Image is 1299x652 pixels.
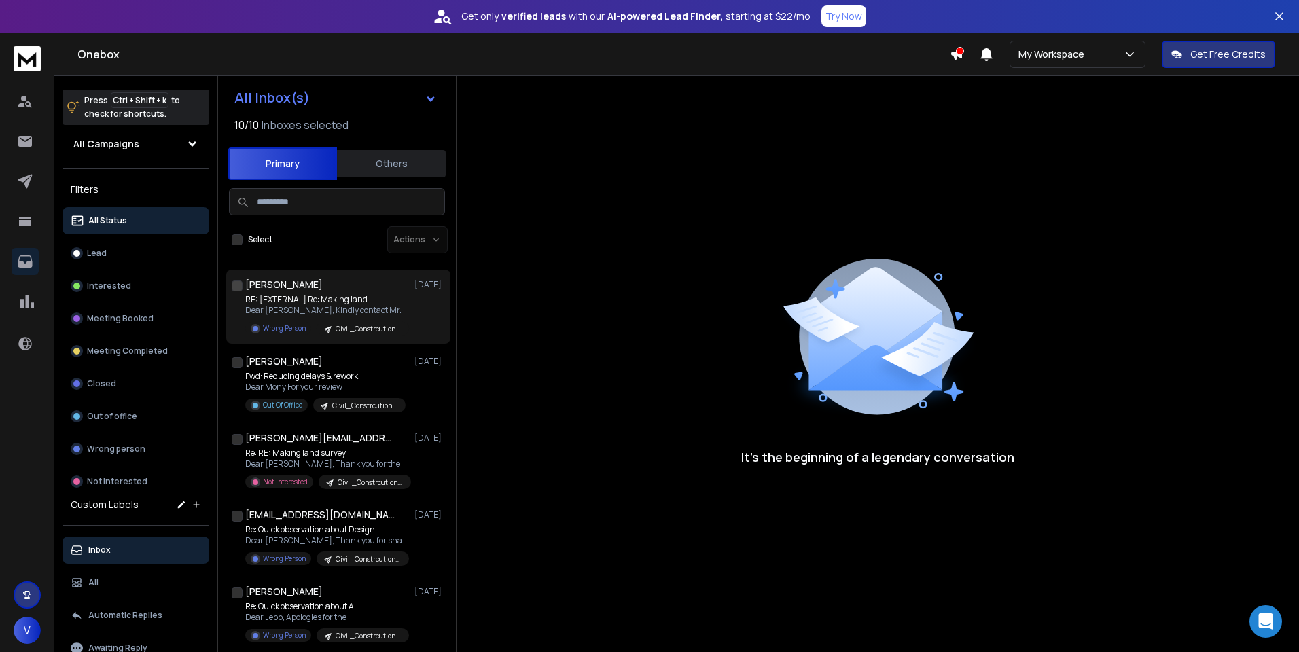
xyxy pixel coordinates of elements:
p: Not Interested [263,477,308,487]
span: 10 / 10 [234,117,259,133]
button: V [14,617,41,644]
h1: [PERSON_NAME] [245,585,323,598]
p: [DATE] [414,356,445,367]
button: All Status [63,207,209,234]
p: [DATE] [414,279,445,290]
img: logo [14,46,41,71]
h3: Filters [63,180,209,199]
p: Wrong Person [263,554,306,564]
p: [DATE] [414,433,445,443]
button: All Campaigns [63,130,209,158]
p: My Workspace [1018,48,1090,61]
button: All Inbox(s) [224,84,448,111]
p: Dear [PERSON_NAME], Thank you for sharing [245,535,408,546]
button: Try Now [821,5,866,27]
button: Out of office [63,403,209,430]
h1: All Inbox(s) [234,91,310,105]
p: Dear Jebb, Apologies for the [245,612,408,623]
strong: AI-powered Lead Finder, [607,10,723,23]
p: Meeting Completed [87,346,168,357]
button: Not Interested [63,468,209,495]
p: Out Of Office [263,400,302,410]
strong: verified leads [501,10,566,23]
p: Fwd: Reducing delays & rework [245,371,406,382]
p: All [88,577,99,588]
p: Inbox [88,545,111,556]
p: Out of office [87,411,137,422]
h1: [PERSON_NAME][EMAIL_ADDRESS][DOMAIN_NAME] [245,431,395,445]
button: Interested [63,272,209,300]
h3: Custom Labels [71,498,139,511]
button: Inbox [63,537,209,564]
button: Meeting Booked [63,305,209,332]
h1: Onebox [77,46,950,62]
label: Select [248,234,272,245]
p: RE: [EXTERNAL] Re: Making land [245,294,408,305]
div: Open Intercom Messenger [1249,605,1282,638]
span: Ctrl + Shift + k [111,92,168,108]
p: Re: RE: Making land survey [245,448,408,458]
p: Interested [87,280,131,291]
button: Closed [63,370,209,397]
p: Dear [PERSON_NAME], Thank you for the [245,458,408,469]
p: Closed [87,378,116,389]
p: Get Free Credits [1190,48,1266,61]
h1: [PERSON_NAME] [245,355,323,368]
button: Others [337,149,446,179]
p: Wrong Person [263,323,306,333]
button: Meeting Completed [63,338,209,365]
h3: Inboxes selected [262,117,349,133]
p: Dear Mony For your review [245,382,406,393]
h1: All Campaigns [73,137,139,151]
button: Lead [63,240,209,267]
p: [DATE] [414,586,445,597]
p: Wrong person [87,443,145,454]
p: Meeting Booked [87,313,154,324]
p: Lead [87,248,107,259]
p: Re: Quick observation about AL [245,601,408,612]
p: Civil_Constrcution_Project_Procurement [336,554,401,564]
button: All [63,569,209,596]
p: It’s the beginning of a legendary conversation [741,448,1014,467]
h1: [EMAIL_ADDRESS][DOMAIN_NAME] [245,508,395,522]
h1: [PERSON_NAME] [245,278,323,291]
p: Get only with our starting at $22/mo [461,10,811,23]
button: Automatic Replies [63,602,209,629]
p: Dear [PERSON_NAME], Kindly contact Mr. [245,305,408,316]
p: [DATE] [414,509,445,520]
p: Civil_Constrcution_Project_Procurement [336,324,401,334]
button: Primary [228,147,337,180]
p: Not Interested [87,476,147,487]
p: Press to check for shortcuts. [84,94,180,121]
p: Try Now [825,10,862,23]
p: Civil_Constrcution_Project_Procurement [332,401,397,411]
p: Civil_Constrcution_Project_Procurement [338,477,403,488]
p: All Status [88,215,127,226]
button: Get Free Credits [1162,41,1275,68]
button: Wrong person [63,435,209,463]
p: Wrong Person [263,630,306,640]
p: Re: Quick observation about Design [245,524,408,535]
p: Automatic Replies [88,610,162,621]
p: Civil_Constrcution_Project_Procurement [336,631,401,641]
